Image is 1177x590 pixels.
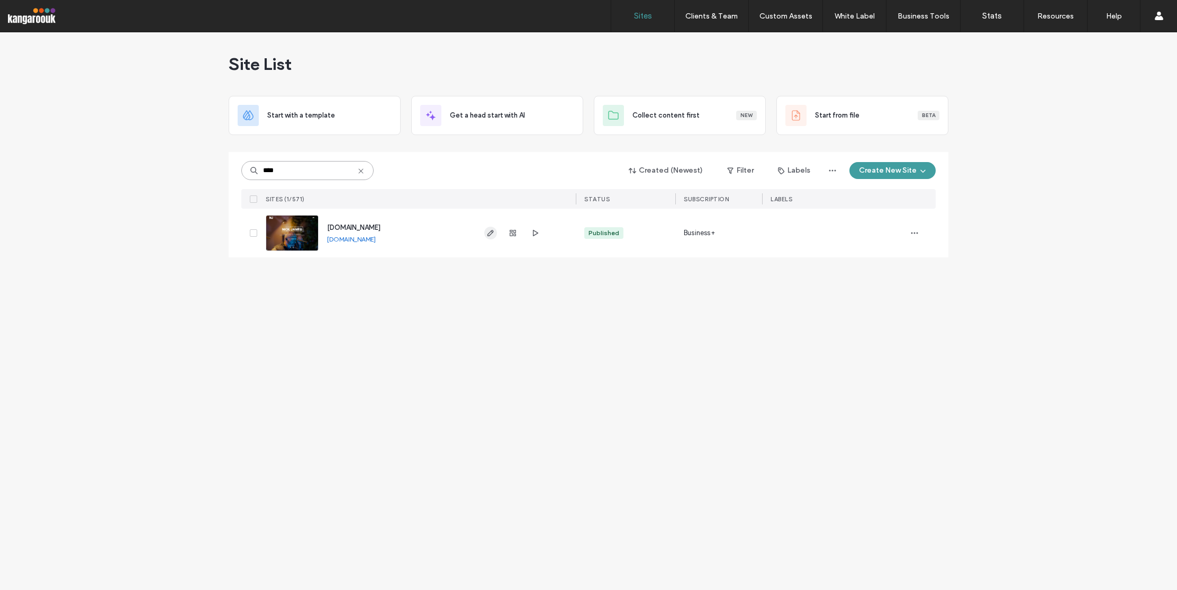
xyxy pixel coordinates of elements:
label: White Label [835,12,875,21]
span: Help [24,7,46,17]
span: SITES (1/571) [266,195,305,203]
div: Start from fileBeta [776,96,948,135]
label: Custom Assets [759,12,812,21]
div: Beta [918,111,939,120]
span: STATUS [584,195,610,203]
div: Published [588,228,619,238]
button: Create New Site [849,162,936,179]
span: Start from file [815,110,859,121]
label: Resources [1037,12,1074,21]
span: Collect content first [632,110,700,121]
label: Clients & Team [685,12,738,21]
div: Collect content firstNew [594,96,766,135]
div: Get a head start with AI [411,96,583,135]
span: Business+ [684,228,715,238]
span: SUBSCRIPTION [684,195,729,203]
label: Help [1106,12,1122,21]
div: Start with a template [229,96,401,135]
span: Start with a template [267,110,335,121]
div: New [736,111,757,120]
span: Site List [229,53,292,75]
button: Filter [717,162,764,179]
span: Get a head start with AI [450,110,525,121]
label: Stats [982,11,1002,21]
a: [DOMAIN_NAME] [327,224,381,231]
span: LABELS [771,195,792,203]
label: Business Tools [898,12,949,21]
a: [DOMAIN_NAME] [327,235,376,243]
button: Labels [768,162,820,179]
button: Created (Newest) [620,162,712,179]
label: Sites [634,11,652,21]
